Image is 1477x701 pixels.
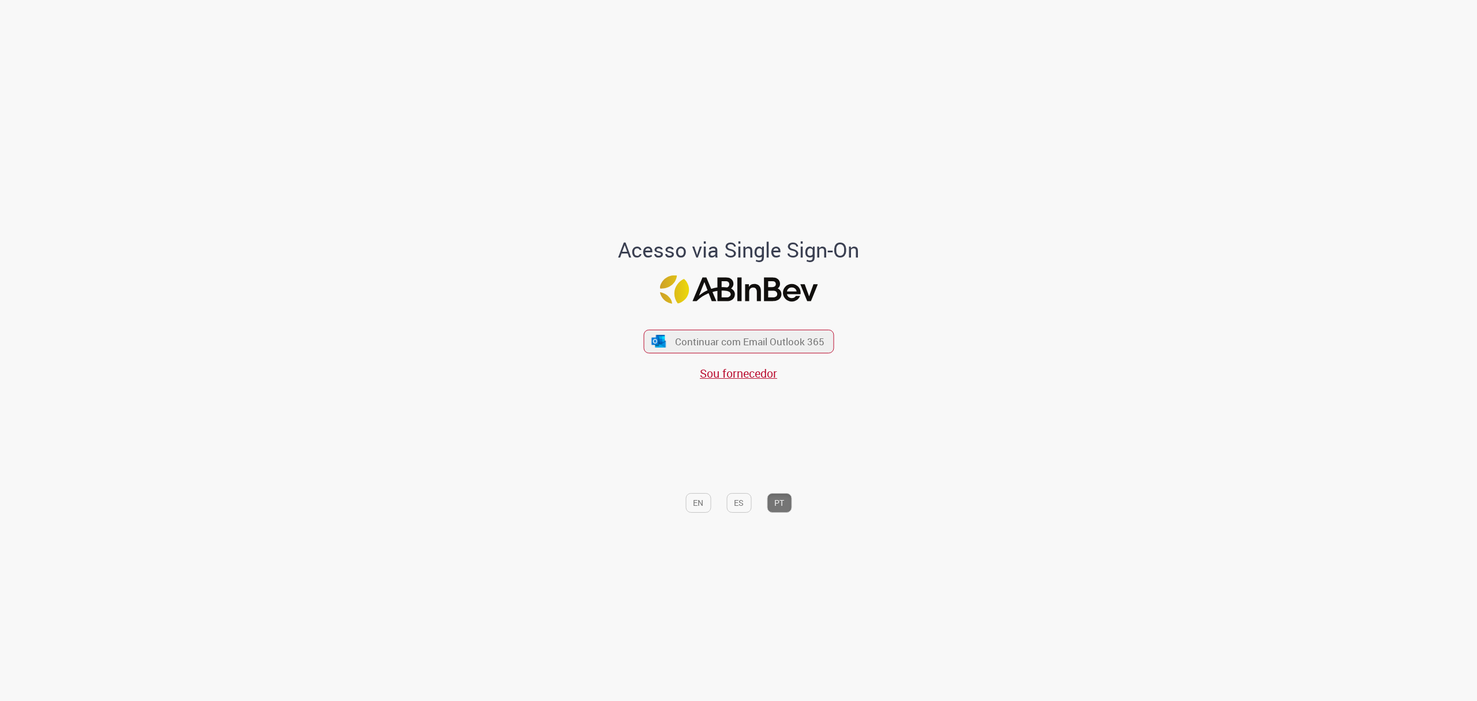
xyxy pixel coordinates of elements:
img: Logo ABInBev [659,275,818,303]
span: Continuar com Email Outlook 365 [675,335,824,348]
button: PT [767,493,792,513]
h1: Acesso via Single Sign-On [579,238,899,262]
a: Sou fornecedor [700,366,777,381]
button: ES [726,493,751,513]
button: ícone Azure/Microsoft 360 Continuar com Email Outlook 365 [643,330,834,353]
button: EN [685,493,711,513]
img: ícone Azure/Microsoft 360 [651,335,667,347]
